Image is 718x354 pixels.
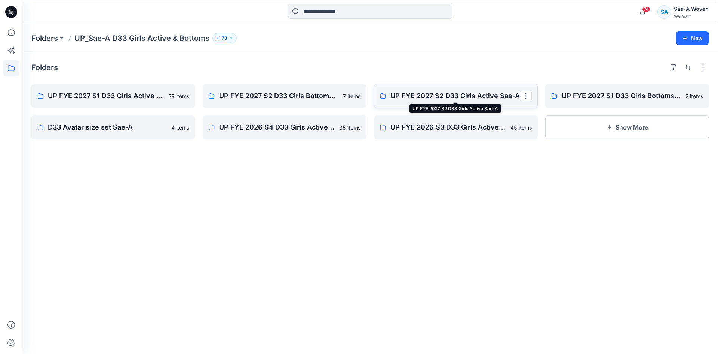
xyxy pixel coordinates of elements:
[510,124,532,131] p: 45 items
[390,122,506,133] p: UP FYE 2026 S3 D33 Girls Active Sae-A
[219,122,335,133] p: UP FYE 2026 S4 D33 Girls Active Sae-A
[31,84,195,108] a: UP FYE 2027 S1 D33 Girls Active Sae-A29 items
[674,4,709,13] div: Sae-A Woven
[219,91,338,101] p: UP FYE 2027 S2 D33 Girls Bottoms Sae-A
[203,115,366,139] a: UP FYE 2026 S4 D33 Girls Active Sae-A35 items
[203,84,366,108] a: UP FYE 2027 S2 D33 Girls Bottoms Sae-A7 items
[31,115,195,139] a: D33 Avatar size set Sae-A4 items
[374,84,538,108] a: UP FYE 2027 S2 D33 Girls Active Sae-A
[171,124,189,131] p: 4 items
[339,124,360,131] p: 35 items
[374,115,538,139] a: UP FYE 2026 S3 D33 Girls Active Sae-A45 items
[31,33,58,43] a: Folders
[48,122,167,133] p: D33 Avatar size set Sae-A
[212,33,237,43] button: 73
[642,6,650,12] span: 74
[545,84,709,108] a: UP FYE 2027 S1 D33 Girls Bottoms Sae-A2 items
[685,92,703,100] p: 2 items
[545,115,709,139] button: Show More
[222,34,227,42] p: 73
[168,92,189,100] p: 29 items
[48,91,164,101] p: UP FYE 2027 S1 D33 Girls Active Sae-A
[657,5,671,19] div: SA
[676,31,709,45] button: New
[562,91,681,101] p: UP FYE 2027 S1 D33 Girls Bottoms Sae-A
[74,33,209,43] p: UP_Sae-A D33 Girls Active & Bottoms
[343,92,360,100] p: 7 items
[390,91,520,101] p: UP FYE 2027 S2 D33 Girls Active Sae-A
[674,13,709,19] div: Walmart
[31,63,58,72] h4: Folders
